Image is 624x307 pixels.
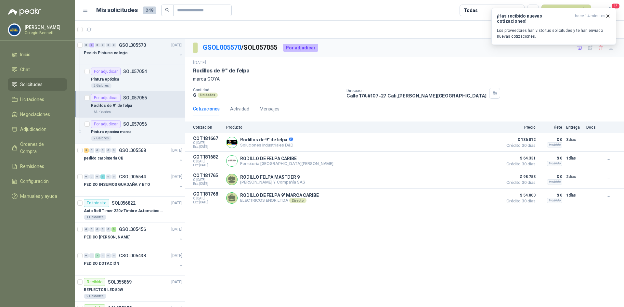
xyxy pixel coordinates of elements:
p: Producto [226,125,499,130]
p: Cantidad [193,88,341,92]
div: 0 [100,227,105,232]
div: 3 [100,174,105,179]
div: Unidades [198,93,218,98]
p: / SOL057055 [203,43,278,53]
div: 1 Unidades [84,215,106,220]
a: Configuración [8,175,67,187]
div: 0 [111,174,116,179]
span: search [165,8,170,12]
p: RODILLO DE FELPA 9" MARCA CARIBE [240,193,319,198]
p: Dirección [346,88,487,93]
div: Actividad [230,105,249,112]
p: COT181768 [193,191,222,197]
p: COT181765 [193,173,222,178]
div: 0 [95,148,100,153]
div: 0 [89,227,94,232]
div: Por adjudicar [283,44,318,52]
a: Negociaciones [8,108,67,121]
span: 249 [143,6,156,14]
div: 0 [95,227,100,232]
h1: Mis solicitudes [96,6,138,15]
p: Auto Bell Timer 220v Timbre Automatico Para Colegios, Indust [84,208,165,214]
a: RecibidoSOL055869[DATE] REFLECTOR LED 50W2 Unidades [75,275,185,302]
a: En tránsitoSOL056822[DATE] Auto Bell Timer 220v Timbre Automatico Para Colegios, Indust1 Unidades [75,197,185,223]
div: Incluido [547,142,562,147]
a: Manuales y ayuda [8,190,67,202]
p: COT181667 [193,136,222,141]
div: 3 [89,43,94,47]
span: 13 [611,3,620,9]
span: Exp: [DATE] [193,163,222,167]
span: Crédito 30 días [503,144,536,147]
div: 6 Unidades [91,109,113,115]
p: [DATE] [171,200,182,206]
p: [DATE] [171,147,182,154]
span: Exp: [DATE] [193,145,222,149]
div: 5 [84,148,89,153]
p: PEDIDO INSUMOS GUADAÑA Y BTO [84,182,150,188]
a: Por adjudicarSOL057056Pintura epoxica marca2 Galones [75,118,185,144]
div: 0 [95,43,100,47]
div: Recibido [84,278,105,286]
a: 0 0 0 3 0 0 GSOL005544[DATE] PEDIDO INSUMOS GUADAÑA Y BTO [84,173,184,194]
div: 0 [89,174,94,179]
a: Adjudicación [8,123,67,135]
div: 2 Galones [91,136,111,141]
p: [DATE] [171,253,182,259]
span: $ 54.000 [503,191,536,199]
a: 5 0 0 0 0 0 GSOL005568[DATE] pedido carpinteria CB [84,147,184,167]
div: 0 [100,43,105,47]
span: Solicitudes [20,81,43,88]
div: 0 [84,227,89,232]
div: Incluido [547,198,562,203]
div: 0 [84,174,89,179]
div: Todas [464,7,477,14]
img: Company Logo [227,156,237,166]
div: 0 [111,43,116,47]
p: pedido carpinteria CB [84,155,123,161]
div: 0 [84,253,89,258]
p: SOL055869 [108,280,132,284]
span: Órdenes de Compra [20,141,61,155]
p: Flete [539,125,562,130]
div: 0 [95,174,100,179]
a: 0 3 0 0 0 0 GSOL005570[DATE] Pedido Pinturas colegio [84,41,184,62]
p: SOL057054 [123,69,147,74]
span: C: [DATE] [193,178,222,182]
span: Chat [20,66,30,73]
p: Cotización [193,125,222,130]
p: [DATE] [171,174,182,180]
p: Pintura epóxica [91,76,119,83]
div: Cotizaciones [193,105,220,112]
p: GSOL005544 [119,174,146,179]
p: Entrega [566,125,582,130]
a: Órdenes de Compra [8,138,67,158]
a: GSOL005570 [203,44,241,51]
span: Exp: [DATE] [193,182,222,186]
p: [DATE] [171,42,182,48]
p: $ 0 [539,154,562,162]
p: SOL057056 [123,122,147,126]
span: Remisiones [20,163,44,170]
p: 1 días [566,154,582,162]
p: Soluciones Industriales D&D [240,143,293,147]
a: Por adjudicarSOL057054Pintura epóxica2 Galones [75,65,185,91]
p: PEDIDO [PERSON_NAME] [84,234,130,240]
p: Rodillos de 9" de felpa [193,67,250,74]
div: 0 [106,148,111,153]
p: $ 0 [539,136,562,144]
p: [DATE] [171,279,182,285]
p: GSOL005568 [119,148,146,153]
a: 0 0 2 0 0 0 GSOL005438[DATE] PEDIDO DOTACIÓN [84,252,184,273]
p: Ferretería [GEOGRAPHIC_DATA][PERSON_NAME] [240,161,333,166]
span: C: [DATE] [193,141,222,145]
img: Logo peakr [8,8,41,16]
a: Chat [8,63,67,76]
p: [DATE] [193,60,206,66]
span: $ 136.012 [503,136,536,144]
div: 2 Galones [91,83,111,88]
div: 0 [106,253,111,258]
h3: ¡Has recibido nuevas cotizaciones! [497,13,572,24]
div: 6 [111,227,116,232]
p: 1 días [566,191,582,199]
